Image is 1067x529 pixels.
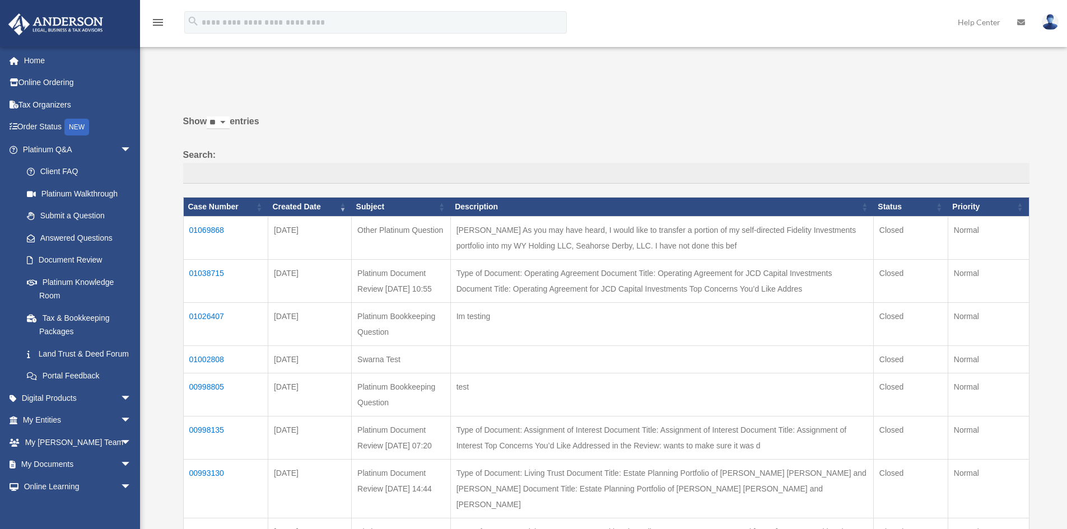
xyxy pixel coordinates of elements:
[8,138,143,161] a: Platinum Q&Aarrow_drop_down
[948,373,1029,416] td: Normal
[183,163,1029,184] input: Search:
[268,459,351,518] td: [DATE]
[352,345,451,373] td: Swarna Test
[8,72,148,94] a: Online Ordering
[64,119,89,135] div: NEW
[16,182,143,205] a: Platinum Walkthrough
[268,302,351,345] td: [DATE]
[16,365,143,387] a: Portal Feedback
[183,302,268,345] td: 01026407
[16,205,143,227] a: Submit a Question
[268,216,351,259] td: [DATE]
[450,216,873,259] td: [PERSON_NAME] As you may have heard, I would like to transfer a portion of my self-directed Fidel...
[151,20,165,29] a: menu
[8,49,148,72] a: Home
[873,198,948,217] th: Status: activate to sort column ascending
[183,114,1029,141] label: Show entries
[120,453,143,476] span: arrow_drop_down
[268,373,351,416] td: [DATE]
[450,302,873,345] td: Im testing
[948,259,1029,302] td: Normal
[352,259,451,302] td: Platinum Document Review [DATE] 10:55
[450,198,873,217] th: Description: activate to sort column ascending
[183,216,268,259] td: 01069868
[268,416,351,459] td: [DATE]
[120,387,143,410] span: arrow_drop_down
[8,453,148,476] a: My Documentsarrow_drop_down
[183,259,268,302] td: 01038715
[120,475,143,498] span: arrow_drop_down
[948,459,1029,518] td: Normal
[450,416,873,459] td: Type of Document: Assignment of Interest Document Title: Assignment of Interest Document Title: A...
[948,216,1029,259] td: Normal
[16,343,143,365] a: Land Trust & Deed Forum
[8,431,148,453] a: My [PERSON_NAME] Teamarrow_drop_down
[8,475,148,498] a: Online Learningarrow_drop_down
[187,15,199,27] i: search
[120,138,143,161] span: arrow_drop_down
[8,116,148,139] a: Order StatusNEW
[8,387,148,409] a: Digital Productsarrow_drop_down
[873,459,948,518] td: Closed
[207,116,230,129] select: Showentries
[352,416,451,459] td: Platinum Document Review [DATE] 07:20
[873,216,948,259] td: Closed
[183,373,268,416] td: 00998805
[183,459,268,518] td: 00993130
[268,198,351,217] th: Created Date: activate to sort column ascending
[873,416,948,459] td: Closed
[948,198,1029,217] th: Priority: activate to sort column ascending
[268,345,351,373] td: [DATE]
[873,345,948,373] td: Closed
[948,345,1029,373] td: Normal
[352,216,451,259] td: Other Platinum Question
[8,409,148,432] a: My Entitiesarrow_drop_down
[873,259,948,302] td: Closed
[16,227,137,249] a: Answered Questions
[183,345,268,373] td: 01002808
[183,147,1029,184] label: Search:
[948,416,1029,459] td: Normal
[120,431,143,454] span: arrow_drop_down
[1042,14,1059,30] img: User Pic
[352,459,451,518] td: Platinum Document Review [DATE] 14:44
[16,161,143,183] a: Client FAQ
[352,373,451,416] td: Platinum Bookkeeping Question
[5,13,106,35] img: Anderson Advisors Platinum Portal
[151,16,165,29] i: menu
[16,271,143,307] a: Platinum Knowledge Room
[16,249,143,271] a: Document Review
[268,259,351,302] td: [DATE]
[450,259,873,302] td: Type of Document: Operating Agreement Document Title: Operating Agreement for JCD Capital Investm...
[450,459,873,518] td: Type of Document: Living Trust Document Title: Estate Planning Portfolio of [PERSON_NAME] [PERSON...
[450,373,873,416] td: test
[16,307,143,343] a: Tax & Bookkeeping Packages
[8,93,148,116] a: Tax Organizers
[183,416,268,459] td: 00998135
[120,409,143,432] span: arrow_drop_down
[352,302,451,345] td: Platinum Bookkeeping Question
[873,373,948,416] td: Closed
[873,302,948,345] td: Closed
[183,198,268,217] th: Case Number: activate to sort column ascending
[352,198,451,217] th: Subject: activate to sort column ascending
[948,302,1029,345] td: Normal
